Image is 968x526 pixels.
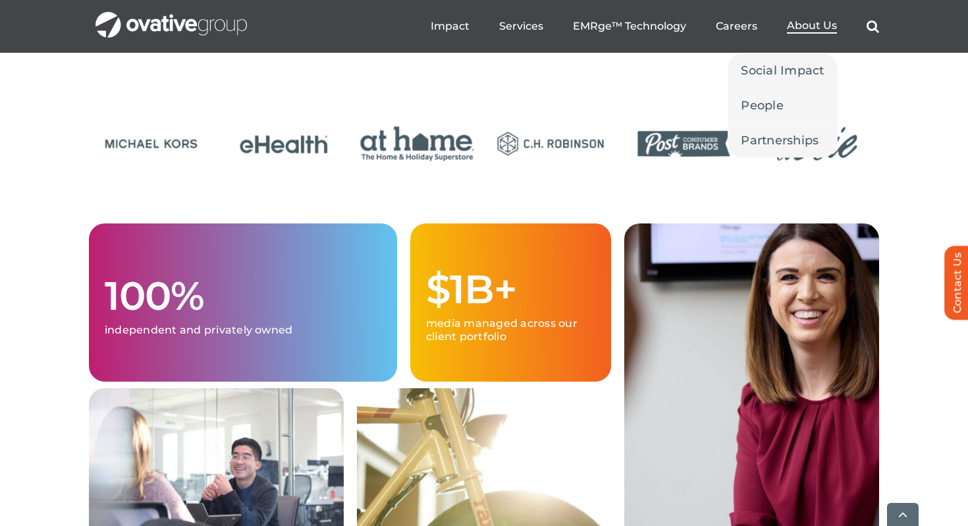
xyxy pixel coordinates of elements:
[787,19,837,32] span: About Us
[728,88,838,123] a: People
[95,11,247,23] a: OG_Full_horizontal_WHT
[431,20,470,33] a: Impact
[431,5,879,47] nav: Menu
[89,118,213,172] div: 13 / 24
[741,131,819,150] span: Partnerships
[573,20,686,33] a: EMRge™ Technology
[222,118,346,172] div: 14 / 24
[426,268,595,310] h1: $1B+
[426,317,595,343] p: media managed across our client portfolio
[728,53,838,88] a: Social Impact
[105,275,381,317] h1: 100%
[716,20,757,33] a: Careers
[499,20,543,33] a: Services
[488,118,612,172] div: 16 / 24
[355,118,479,172] div: 15 / 24
[105,324,381,337] p: independent and privately owned
[622,118,746,172] div: 17 / 24
[741,61,824,80] span: Social Impact
[741,96,784,115] span: People
[867,20,879,33] a: Search
[787,19,837,34] a: About Us
[89,192,203,240] span: This is
[728,123,838,158] a: Partnerships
